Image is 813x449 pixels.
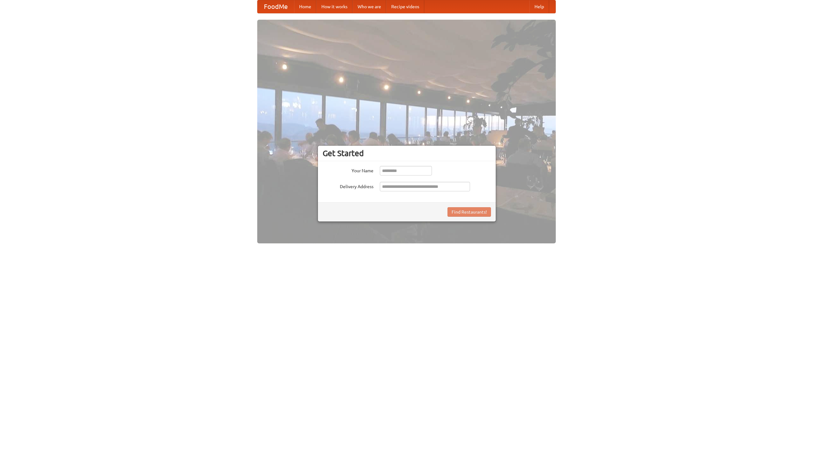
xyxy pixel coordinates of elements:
a: FoodMe [258,0,294,13]
a: How it works [316,0,353,13]
h3: Get Started [323,149,491,158]
a: Recipe videos [386,0,424,13]
button: Find Restaurants! [447,207,491,217]
a: Help [529,0,549,13]
a: Home [294,0,316,13]
a: Who we are [353,0,386,13]
label: Your Name [323,166,373,174]
label: Delivery Address [323,182,373,190]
